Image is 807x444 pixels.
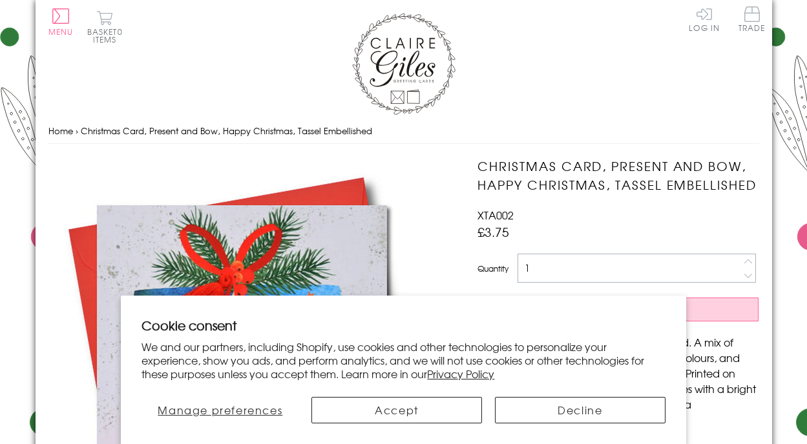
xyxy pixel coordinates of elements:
[477,263,508,274] label: Quantity
[427,366,494,381] a: Privacy Policy
[311,397,482,423] button: Accept
[48,26,74,37] span: Menu
[81,125,372,137] span: Christmas Card, Present and Bow, Happy Christmas, Tassel Embellished
[141,340,665,380] p: We and our partners, including Shopify, use cookies and other technologies to personalize your ex...
[87,10,123,43] button: Basket0 items
[352,13,456,115] img: Claire Giles Greetings Cards
[93,26,123,45] span: 0 items
[48,118,759,145] nav: breadcrumbs
[158,402,282,418] span: Manage preferences
[48,8,74,35] button: Menu
[477,157,759,194] h1: Christmas Card, Present and Bow, Happy Christmas, Tassel Embellished
[48,125,73,137] a: Home
[141,316,665,334] h2: Cookie consent
[76,125,78,137] span: ›
[495,397,666,423] button: Decline
[477,207,514,223] span: XTA002
[739,6,766,32] span: Trade
[689,6,720,32] a: Log In
[141,397,299,423] button: Manage preferences
[739,6,766,34] a: Trade
[477,223,509,241] span: £3.75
